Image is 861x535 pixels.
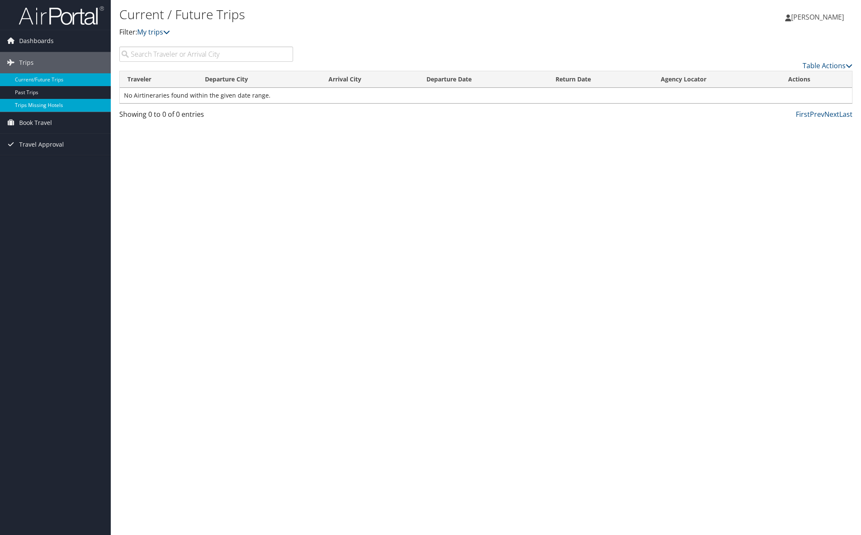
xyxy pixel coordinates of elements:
[780,71,852,88] th: Actions
[548,71,653,88] th: Return Date: activate to sort column ascending
[419,71,548,88] th: Departure Date: activate to sort column descending
[796,110,810,119] a: First
[19,30,54,52] span: Dashboards
[803,61,852,70] a: Table Actions
[120,71,197,88] th: Traveler: activate to sort column ascending
[137,27,170,37] a: My trips
[19,52,34,73] span: Trips
[19,112,52,133] span: Book Travel
[19,6,104,26] img: airportal-logo.png
[839,110,852,119] a: Last
[119,46,293,62] input: Search Traveler or Arrival City
[810,110,824,119] a: Prev
[120,88,852,103] td: No Airtineraries found within the given date range.
[119,109,293,124] div: Showing 0 to 0 of 0 entries
[785,4,852,30] a: [PERSON_NAME]
[19,134,64,155] span: Travel Approval
[791,12,844,22] span: [PERSON_NAME]
[197,71,321,88] th: Departure City: activate to sort column ascending
[653,71,780,88] th: Agency Locator: activate to sort column ascending
[321,71,419,88] th: Arrival City: activate to sort column ascending
[119,27,608,38] p: Filter:
[824,110,839,119] a: Next
[119,6,608,23] h1: Current / Future Trips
